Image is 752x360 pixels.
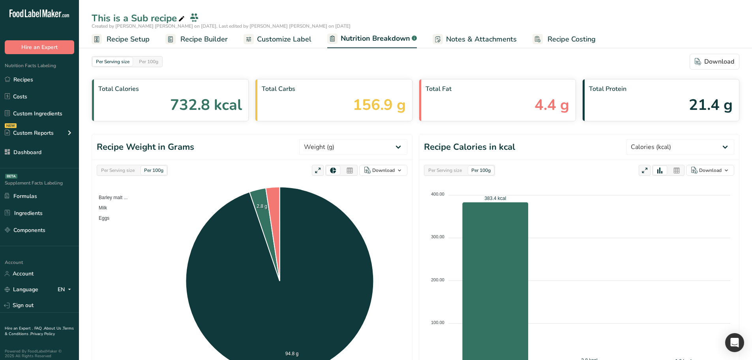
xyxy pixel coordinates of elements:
[262,84,405,94] span: Total Carbs
[699,167,722,174] div: Download
[424,141,515,154] h1: Recipe Calories in kcal
[359,165,407,176] button: Download
[431,234,444,239] tspan: 300.00
[5,349,74,358] div: Powered By FoodLabelMaker © 2025 All Rights Reserved
[5,326,33,331] a: Hire an Expert .
[353,94,406,116] span: 156.9 g
[107,34,150,45] span: Recipe Setup
[93,195,128,200] span: Barley malt ...
[5,129,54,137] div: Custom Reports
[98,84,242,94] span: Total Calories
[141,166,167,175] div: Per 100g
[93,215,109,221] span: Eggs
[93,205,107,211] span: Milk
[30,331,55,337] a: Privacy Policy
[34,326,44,331] a: FAQ .
[425,166,465,175] div: Per Serving size
[170,94,242,116] span: 732.8 kcal
[244,30,311,48] a: Customize Label
[44,326,63,331] a: About Us .
[689,94,733,116] span: 21.4 g
[97,141,194,154] h1: Recipe Weight in Grams
[534,94,569,116] span: 4.4 g
[468,166,494,175] div: Per 100g
[92,23,351,29] span: Created by [PERSON_NAME] [PERSON_NAME] on [DATE], Last edited by [PERSON_NAME] [PERSON_NAME] on [...
[533,30,596,48] a: Recipe Costing
[431,320,444,325] tspan: 100.00
[93,57,133,66] div: Per Serving size
[5,326,74,337] a: Terms & Conditions .
[92,30,150,48] a: Recipe Setup
[548,34,596,45] span: Recipe Costing
[136,57,161,66] div: Per 100g
[327,30,417,49] a: Nutrition Breakdown
[372,167,395,174] div: Download
[98,166,138,175] div: Per Serving size
[426,84,569,94] span: Total Fat
[92,11,186,25] div: This is a Sub recipe
[725,333,744,352] div: Open Intercom Messenger
[341,33,410,44] span: Nutrition Breakdown
[686,165,734,176] button: Download
[5,283,38,296] a: Language
[180,34,228,45] span: Recipe Builder
[431,277,444,282] tspan: 200.00
[695,57,734,66] div: Download
[433,30,517,48] a: Notes & Attachments
[589,84,733,94] span: Total Protein
[431,192,444,196] tspan: 400.00
[5,123,17,128] div: NEW
[58,285,74,294] div: EN
[5,174,17,179] div: BETA
[165,30,228,48] a: Recipe Builder
[257,34,311,45] span: Customize Label
[446,34,517,45] span: Notes & Attachments
[690,54,739,70] button: Download
[5,40,74,54] button: Hire an Expert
